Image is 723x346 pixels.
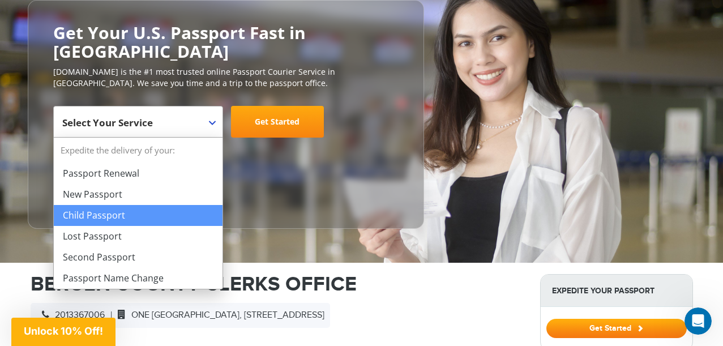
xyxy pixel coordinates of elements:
[53,143,399,155] span: Starting at $199 + government fees
[53,66,399,89] p: [DOMAIN_NAME] is the #1 most trusted online Passport Courier Service in [GEOGRAPHIC_DATA]. We sav...
[53,23,399,61] h2: Get Your U.S. Passport Fast in [GEOGRAPHIC_DATA]
[54,226,223,247] li: Lost Passport
[62,116,153,129] span: Select Your Service
[54,184,223,205] li: New Passport
[24,325,103,337] span: Unlock 10% Off!
[36,310,105,321] span: 2013367006
[546,323,687,332] a: Get Started
[31,274,523,294] h1: BERGEN COUNTY CLERKS OFFICE
[546,319,687,338] button: Get Started
[112,310,324,321] span: ONE [GEOGRAPHIC_DATA], [STREET_ADDRESS]
[231,106,324,138] a: Get Started
[541,275,692,307] strong: Expedite Your Passport
[54,138,223,289] li: Expedite the delivery of your:
[685,307,712,335] iframe: Intercom live chat
[54,138,223,163] strong: Expedite the delivery of your:
[31,303,330,328] div: |
[54,268,223,289] li: Passport Name Change
[11,318,115,346] div: Unlock 10% Off!
[53,106,223,138] span: Select Your Service
[62,110,211,142] span: Select Your Service
[54,163,223,184] li: Passport Renewal
[54,205,223,226] li: Child Passport
[54,247,223,268] li: Second Passport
